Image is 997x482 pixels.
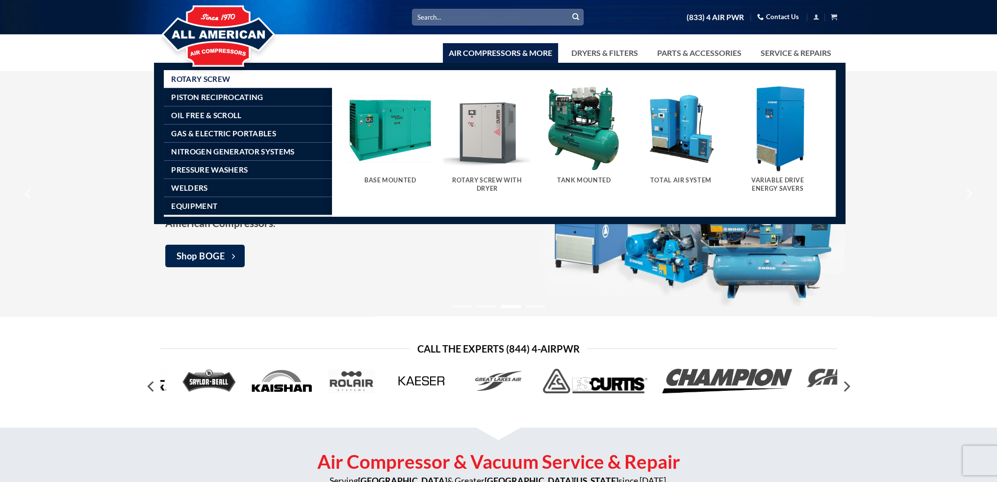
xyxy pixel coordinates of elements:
[526,305,545,308] li: Page dot 4
[739,177,817,193] h5: Variable Drive Energy Savers
[412,9,584,25] input: Search…
[651,43,747,63] a: Parts & Accessories
[452,305,472,308] li: Page dot 1
[443,43,558,63] a: Air Compressors & More
[565,43,644,63] a: Dryers & Filters
[352,177,429,184] h5: Base Mounted
[165,203,489,229] strong: All American Compressors
[171,93,263,101] span: Piston Reciprocating
[171,202,217,210] span: Equipment
[347,85,434,194] a: Visit product category Base Mounted
[171,129,276,137] span: Gas & Electric Portables
[637,85,724,172] img: Total Air System
[177,249,226,263] span: Shop BOGE
[959,169,977,218] button: Next
[477,305,496,308] li: Page dot 2
[540,75,844,312] img: BOGE Air Compressors
[501,305,521,308] li: Page dot 3
[143,377,160,396] button: Previous
[734,85,821,203] a: Visit product category Variable Drive Energy Savers
[540,85,628,194] a: Visit product category Tank Mounted
[545,177,623,184] h5: Tank Mounted
[20,169,38,218] button: Previous
[165,245,245,267] a: Shop BOGE
[734,85,821,172] img: Variable Drive Energy Savers
[417,341,580,356] span: Call the Experts (844) 4-AirPwr
[755,43,837,63] a: Service & Repairs
[540,85,628,172] img: Tank Mounted
[171,148,294,155] span: Nitrogen Generator Systems
[831,11,837,23] a: View cart
[837,377,855,396] button: Next
[813,11,819,23] a: Login
[171,75,230,83] span: Rotary Screw
[637,85,724,194] a: Visit product category Total Air System
[171,184,207,192] span: Welders
[568,10,583,25] button: Submit
[171,166,248,174] span: Pressure Washers
[347,85,434,172] img: Base Mounted
[160,450,837,474] h2: Air Compressor & Vacuum Service & Repair
[171,111,241,119] span: Oil Free & Scroll
[757,9,799,25] a: Contact Us
[642,177,719,184] h5: Total Air System
[687,9,744,26] a: (833) 4 AIR PWR
[443,85,531,172] img: Rotary Screw With Dryer
[448,177,526,193] h5: Rotary Screw With Dryer
[443,85,531,203] a: Visit product category Rotary Screw With Dryer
